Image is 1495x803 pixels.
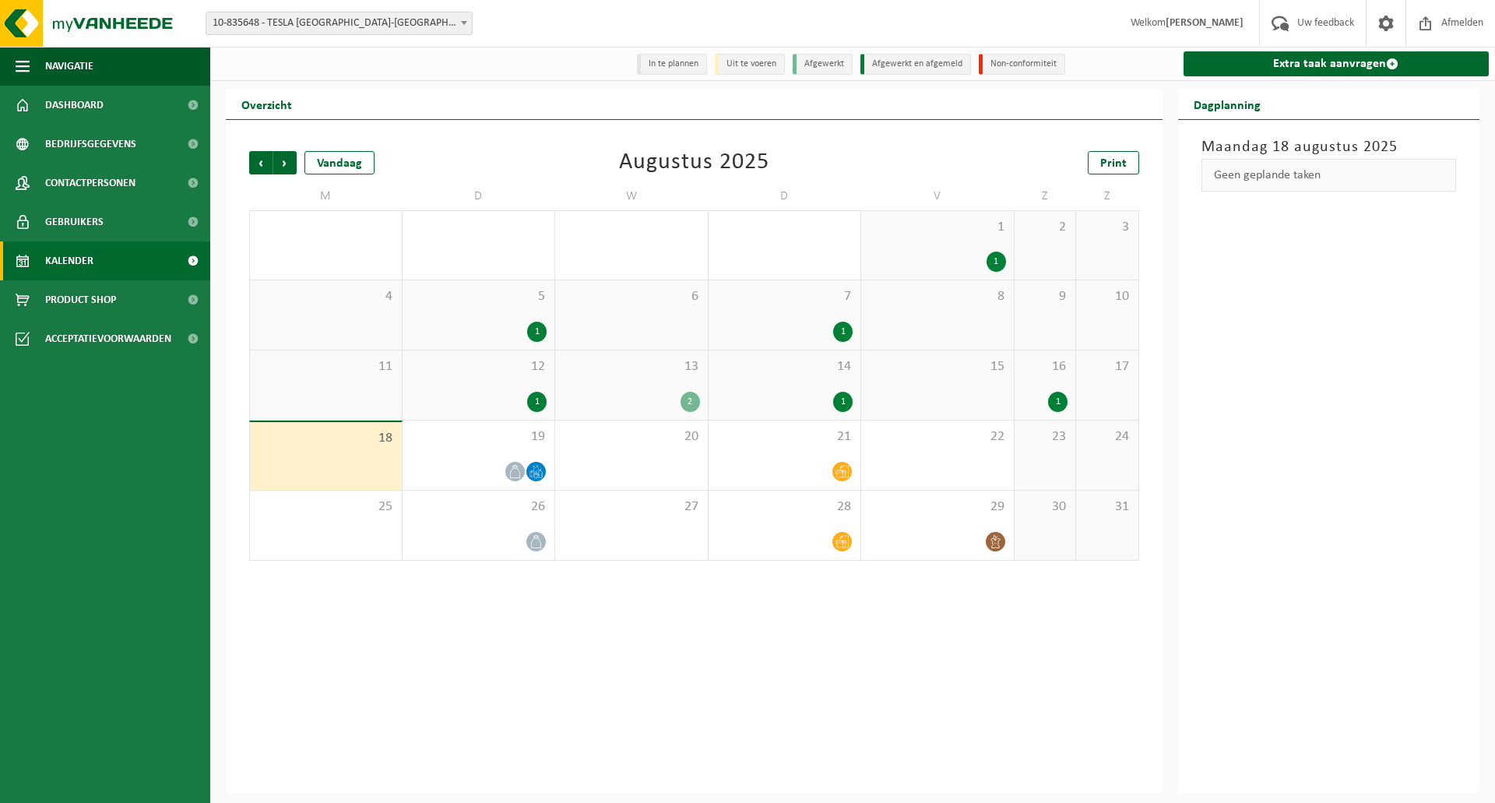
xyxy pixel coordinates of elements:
[1084,498,1130,516] span: 31
[1015,182,1077,210] td: Z
[1201,159,1457,192] div: Geen geplande taken
[410,288,547,305] span: 5
[1084,219,1130,236] span: 3
[226,89,308,119] h2: Overzicht
[258,358,394,375] span: 11
[555,182,709,210] td: W
[45,164,135,203] span: Contactpersonen
[410,358,547,375] span: 12
[833,322,853,342] div: 1
[869,428,1006,446] span: 22
[869,498,1006,516] span: 29
[249,151,273,174] span: Vorige
[715,54,785,75] li: Uit te voeren
[709,182,862,210] td: D
[869,219,1006,236] span: 1
[1048,392,1068,412] div: 1
[258,498,394,516] span: 25
[249,182,403,210] td: M
[1166,17,1243,29] strong: [PERSON_NAME]
[206,12,473,35] span: 10-835648 - TESLA BELGIUM-BRUSSEL 1 - ZAVENTEM
[716,428,853,446] span: 21
[45,125,136,164] span: Bedrijfsgegevens
[1088,151,1139,174] a: Print
[619,151,769,174] div: Augustus 2025
[45,203,104,241] span: Gebruikers
[206,12,472,34] span: 10-835648 - TESLA BELGIUM-BRUSSEL 1 - ZAVENTEM
[563,288,700,305] span: 6
[1022,498,1068,516] span: 30
[1076,182,1138,210] td: Z
[860,54,971,75] li: Afgewerkt en afgemeld
[1201,136,1457,159] h3: Maandag 18 augustus 2025
[716,498,853,516] span: 28
[304,151,375,174] div: Vandaag
[833,392,853,412] div: 1
[861,182,1015,210] td: V
[1022,358,1068,375] span: 16
[403,182,556,210] td: D
[45,241,93,280] span: Kalender
[273,151,297,174] span: Volgende
[527,392,547,412] div: 1
[1084,358,1130,375] span: 17
[563,358,700,375] span: 13
[563,428,700,446] span: 20
[716,358,853,375] span: 14
[563,498,700,516] span: 27
[1022,219,1068,236] span: 2
[258,430,394,447] span: 18
[869,358,1006,375] span: 15
[1184,51,1490,76] a: Extra taak aanvragen
[637,54,707,75] li: In te plannen
[1022,288,1068,305] span: 9
[45,319,171,358] span: Acceptatievoorwaarden
[258,288,394,305] span: 4
[410,428,547,446] span: 19
[681,392,700,412] div: 2
[1100,157,1127,170] span: Print
[1084,428,1130,446] span: 24
[1084,288,1130,305] span: 10
[716,288,853,305] span: 7
[987,252,1006,272] div: 1
[45,47,93,86] span: Navigatie
[869,288,1006,305] span: 8
[45,280,116,319] span: Product Shop
[979,54,1065,75] li: Non-conformiteit
[410,498,547,516] span: 26
[1178,89,1276,119] h2: Dagplanning
[1022,428,1068,446] span: 23
[45,86,104,125] span: Dashboard
[793,54,853,75] li: Afgewerkt
[527,322,547,342] div: 1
